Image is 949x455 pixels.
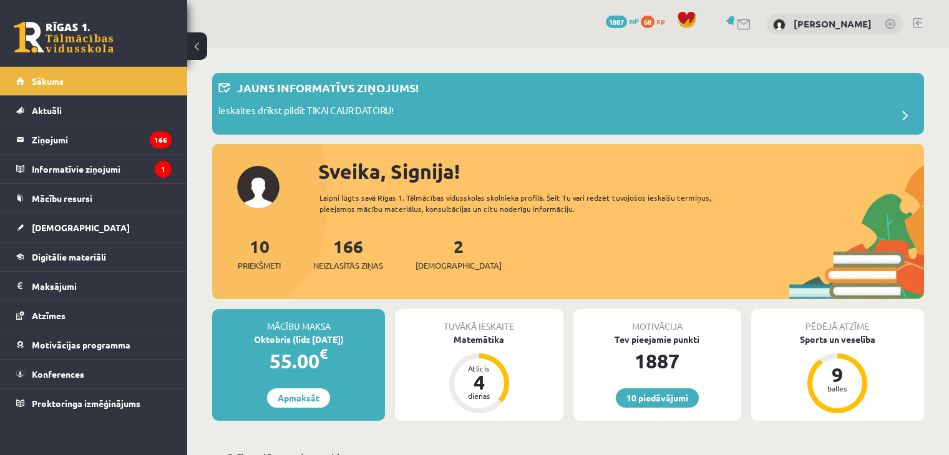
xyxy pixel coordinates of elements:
[212,333,385,346] div: Oktobris (līdz [DATE])
[751,309,924,333] div: Pēdējā atzīme
[656,16,664,26] span: xp
[460,392,498,400] div: dienas
[32,193,92,204] span: Mācību resursi
[32,155,172,183] legend: Informatīvie ziņojumi
[751,333,924,415] a: Sports un veselība 9 balles
[395,333,563,415] a: Matemātika Atlicis 4 dienas
[237,79,419,96] p: Jauns informatīvs ziņojums!
[460,365,498,372] div: Atlicis
[16,125,172,154] a: Ziņojumi166
[16,272,172,300] a: Maksājumi
[32,310,66,321] span: Atzīmes
[416,259,502,272] span: [DEMOGRAPHIC_DATA]
[150,132,172,148] i: 166
[313,259,383,272] span: Neizlasītās ziņas
[773,19,786,31] img: Signija Ivanova
[573,309,741,333] div: Motivācija
[794,17,872,30] a: [PERSON_NAME]
[819,365,856,385] div: 9
[606,16,639,26] a: 1887 mP
[212,346,385,376] div: 55.00
[16,389,172,418] a: Proktoringa izmēģinājums
[319,192,747,214] div: Laipni lūgts savā Rīgas 1. Tālmācības vidusskolas skolnieka profilā. Šeit Tu vari redzēt tuvojošo...
[32,105,62,116] span: Aktuāli
[212,309,385,333] div: Mācību maksa
[16,155,172,183] a: Informatīvie ziņojumi1
[416,235,502,272] a: 2[DEMOGRAPHIC_DATA]
[395,333,563,346] div: Matemātika
[395,309,563,333] div: Tuvākā ieskaite
[16,213,172,242] a: [DEMOGRAPHIC_DATA]
[318,156,924,186] div: Sveika, Signija!
[319,345,328,363] span: €
[32,272,172,300] legend: Maksājumi
[16,360,172,388] a: Konferences
[641,16,671,26] a: 68 xp
[267,388,330,408] a: Apmaksāt
[32,398,140,409] span: Proktoringa izmēģinājums
[16,242,172,271] a: Digitālie materiāli
[16,330,172,359] a: Motivācijas programma
[32,251,106,262] span: Digitālie materiāli
[218,79,918,128] a: Jauns informatīvs ziņojums! Ieskaites drīkst pildīt TIKAI CAUR DATORU!
[32,75,64,87] span: Sākums
[16,96,172,125] a: Aktuāli
[616,388,699,408] a: 10 piedāvājumi
[238,259,281,272] span: Priekšmeti
[16,184,172,213] a: Mācību resursi
[573,333,741,346] div: Tev pieejamie punkti
[32,368,84,380] span: Konferences
[14,22,114,53] a: Rīgas 1. Tālmācības vidusskola
[32,339,130,350] span: Motivācijas programma
[819,385,856,392] div: balles
[751,333,924,346] div: Sports un veselība
[238,235,281,272] a: 10Priekšmeti
[32,125,172,154] legend: Ziņojumi
[460,372,498,392] div: 4
[629,16,639,26] span: mP
[155,161,172,178] i: 1
[313,235,383,272] a: 166Neizlasītās ziņas
[32,222,130,233] span: [DEMOGRAPHIC_DATA]
[16,301,172,330] a: Atzīmes
[218,103,394,121] p: Ieskaites drīkst pildīt TIKAI CAUR DATORU!
[573,346,741,376] div: 1887
[16,67,172,95] a: Sākums
[641,16,655,28] span: 68
[606,16,627,28] span: 1887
